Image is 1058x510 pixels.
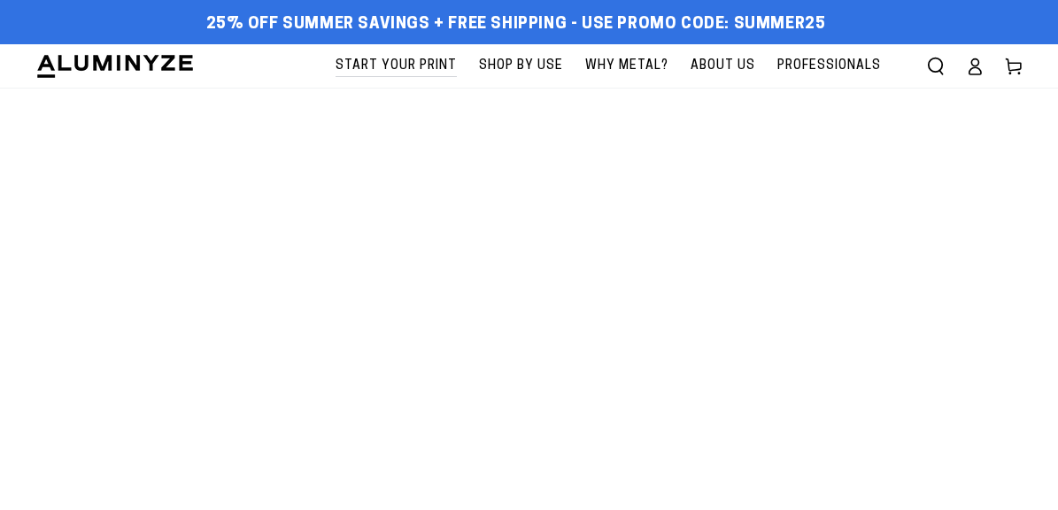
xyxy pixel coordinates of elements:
span: Shop By Use [479,55,563,77]
span: About Us [691,55,755,77]
a: About Us [682,44,764,88]
a: Professionals [768,44,890,88]
a: Why Metal? [576,44,677,88]
span: 25% off Summer Savings + Free Shipping - Use Promo Code: SUMMER25 [206,15,826,35]
span: Professionals [777,55,881,77]
span: Why Metal? [585,55,668,77]
a: Shop By Use [470,44,572,88]
summary: Search our site [916,47,955,86]
a: Start Your Print [327,44,466,88]
span: Start Your Print [336,55,457,77]
img: Aluminyze [35,53,195,80]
